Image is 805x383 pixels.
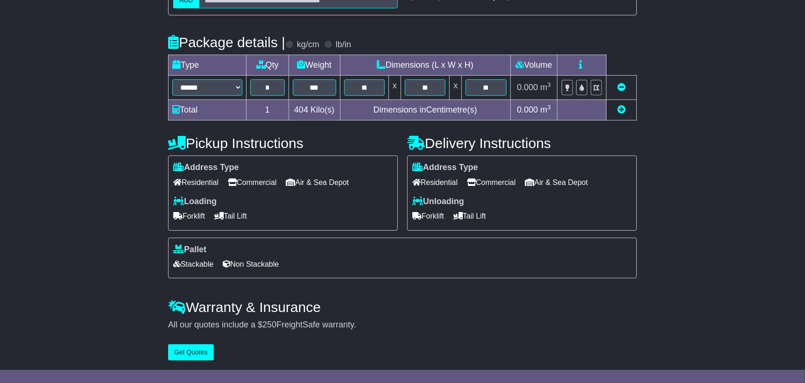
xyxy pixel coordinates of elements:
h4: Warranty & Insurance [168,299,637,315]
td: x [389,76,401,100]
button: Get Quotes [168,344,214,361]
td: Dimensions in Centimetre(s) [340,100,510,121]
h4: Pickup Instructions [168,135,398,151]
span: 0.000 [517,105,538,114]
label: Address Type [173,163,239,173]
td: Type [169,55,247,76]
span: Forklift [412,209,444,223]
td: Qty [247,55,289,76]
span: 250 [262,320,276,329]
label: Address Type [412,163,478,173]
h4: Delivery Instructions [407,135,637,151]
span: Commercial [228,175,276,190]
td: 1 [247,100,289,121]
label: kg/cm [297,40,319,50]
td: Volume [510,55,557,76]
label: lb/in [336,40,351,50]
span: Forklift [173,209,205,223]
sup: 3 [547,81,551,88]
span: Air & Sea Depot [525,175,588,190]
td: x [450,76,462,100]
label: Unloading [412,197,464,207]
td: Total [169,100,247,121]
span: Non Stackable [223,257,279,271]
a: Add new item [617,105,626,114]
span: 0.000 [517,83,538,92]
td: Dimensions (L x W x H) [340,55,510,76]
span: 404 [294,105,308,114]
span: m [540,83,551,92]
label: Pallet [173,245,206,255]
label: Loading [173,197,217,207]
span: Air & Sea Depot [286,175,349,190]
span: Residential [412,175,458,190]
span: Residential [173,175,219,190]
span: Tail Lift [453,209,486,223]
div: All our quotes include a $ FreightSafe warranty. [168,320,637,330]
span: Tail Lift [214,209,247,223]
span: m [540,105,551,114]
sup: 3 [547,104,551,111]
td: Kilo(s) [289,100,340,121]
span: Commercial [467,175,515,190]
span: Stackable [173,257,213,271]
td: Weight [289,55,340,76]
h4: Package details | [168,35,285,50]
a: Remove this item [617,83,626,92]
